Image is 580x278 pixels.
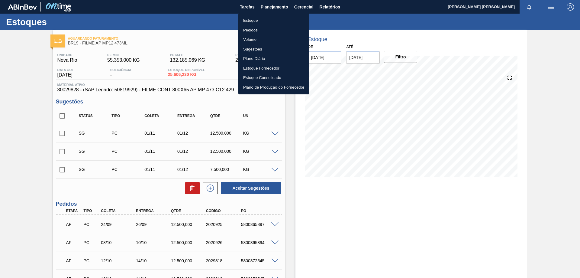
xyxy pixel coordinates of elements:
[238,54,309,64] a: Plano Diário
[238,64,309,73] a: Estoque Fornecedor
[238,16,309,25] a: Estoque
[238,44,309,54] a: Sugestões
[238,35,309,44] a: Volume
[238,83,309,92] a: Plano de Produção do Fornecedor
[238,25,309,35] a: Pedidos
[238,73,309,83] a: Estoque Consolidado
